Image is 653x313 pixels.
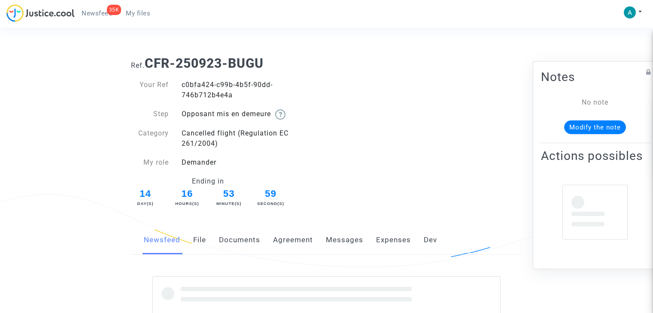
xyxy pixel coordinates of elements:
a: 35KNewsfeed [75,7,119,20]
span: 59 [255,187,286,201]
div: 35K [107,5,121,15]
span: My files [126,9,150,17]
b: CFR-250923-BUGU [145,56,264,71]
a: Dev [424,226,437,254]
span: 16 [172,187,203,201]
div: My role [125,157,175,168]
a: File [193,226,206,254]
span: Ref. [131,61,145,69]
a: Agreement [273,226,313,254]
img: ACg8ocKxEh1roqPwRpg1kojw5Hkh0hlUCvJS7fqe8Gto7GA9q_g7JA=s96-c [624,6,636,18]
h2: Actions possibles [541,148,649,163]
div: Cancelled flight (Regulation EC 261/2004) [175,128,327,149]
button: Modify the note [564,120,626,134]
h2: Notes [541,69,649,84]
span: Newsfeed [82,9,112,17]
div: Step [125,109,175,120]
a: My files [119,7,157,20]
img: jc-logo.svg [6,4,75,22]
a: Messages [326,226,363,254]
div: Hours(s) [172,201,203,207]
div: Day(s) [130,201,161,207]
img: help.svg [275,109,285,120]
div: Demander [175,157,327,168]
div: Minute(s) [213,201,244,207]
a: Expenses [376,226,411,254]
div: No note [554,97,636,108]
a: Newsfeed [144,226,180,254]
div: Second(s) [255,201,286,207]
div: Ending in [125,176,292,187]
div: Category [125,128,175,149]
span: 14 [130,187,161,201]
span: 53 [213,187,244,201]
a: Documents [219,226,260,254]
div: Opposant mis en demeure [175,109,327,120]
div: Your Ref [125,80,175,100]
div: c0bfa424-c99b-4b5f-90dd-746b712b4e4a [175,80,327,100]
